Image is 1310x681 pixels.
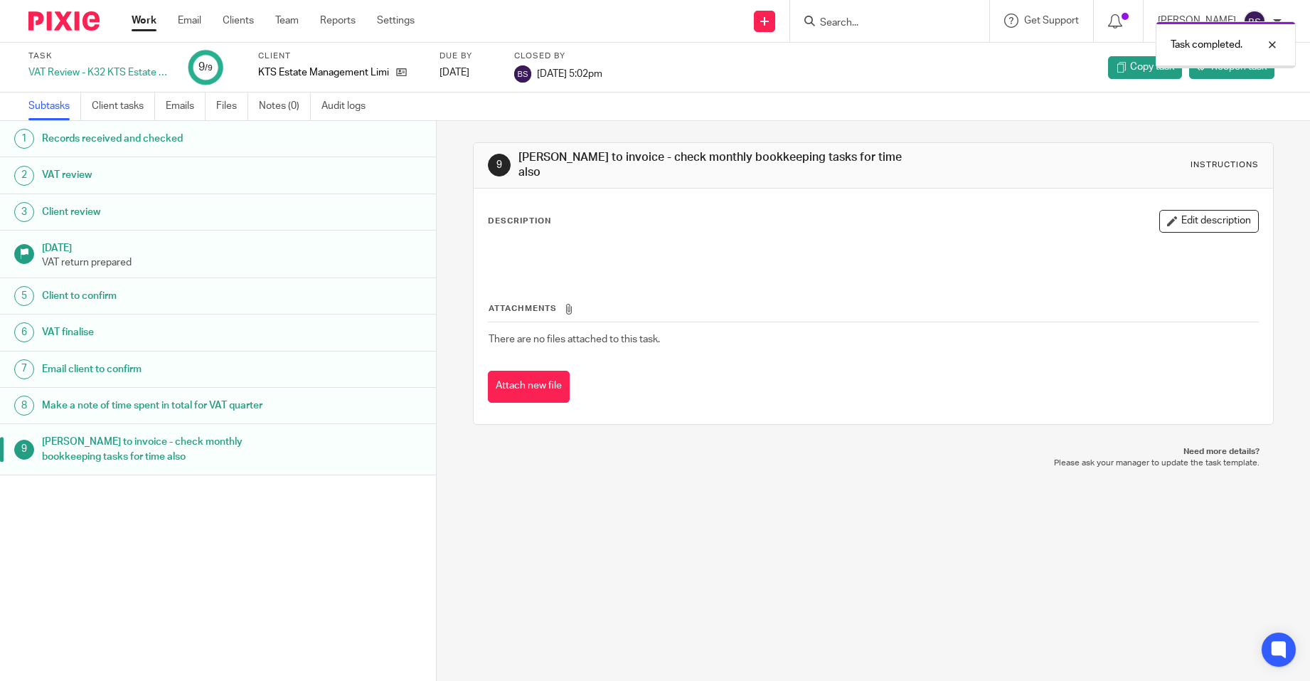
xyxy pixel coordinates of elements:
[178,14,201,28] a: Email
[488,216,551,227] p: Description
[14,202,34,222] div: 3
[42,128,295,149] h1: Records received and checked
[1171,38,1242,52] p: Task completed.
[205,64,213,72] small: /9
[14,166,34,186] div: 2
[42,238,422,255] h1: [DATE]
[518,150,904,181] h1: [PERSON_NAME] to invoice - check monthly bookkeeping tasks for time also
[92,93,155,120] a: Client tasks
[14,440,34,460] div: 9
[537,68,602,78] span: [DATE] 5:02pm
[14,359,34,379] div: 7
[166,93,206,120] a: Emails
[1243,10,1266,33] img: svg%3E
[42,322,295,343] h1: VAT finalise
[42,431,295,468] h1: [PERSON_NAME] to invoice - check monthly bookkeeping tasks for time also
[14,322,34,342] div: 6
[216,93,248,120] a: Files
[440,51,496,62] label: Due by
[1191,159,1259,171] div: Instructions
[514,65,531,83] img: svg%3E
[488,154,511,176] div: 9
[487,458,1260,469] p: Please ask your manager to update the task template.
[42,359,295,380] h1: Email client to confirm
[132,14,156,28] a: Work
[1159,210,1259,233] button: Edit description
[440,65,496,80] div: [DATE]
[258,65,389,80] p: KTS Estate Management Limited
[514,51,602,62] label: Closed by
[489,334,660,344] span: There are no files attached to this task.
[14,129,34,149] div: 1
[28,65,171,80] div: VAT Review - K32 KTS Estate Management - Sage/Autoentry
[42,201,295,223] h1: Client review
[487,446,1260,458] p: Need more details?
[489,305,557,312] span: Attachments
[377,14,415,28] a: Settings
[42,164,295,186] h1: VAT review
[321,93,376,120] a: Audit logs
[258,51,422,62] label: Client
[275,14,299,28] a: Team
[28,93,81,120] a: Subtasks
[223,14,254,28] a: Clients
[42,285,295,307] h1: Client to confirm
[42,255,422,270] p: VAT return prepared
[488,371,570,403] button: Attach new file
[198,59,213,75] div: 9
[320,14,356,28] a: Reports
[14,396,34,416] div: 8
[28,11,100,31] img: Pixie
[42,395,295,416] h1: Make a note of time spent in total for VAT quarter
[259,93,311,120] a: Notes (0)
[14,286,34,306] div: 5
[28,51,171,62] label: Task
